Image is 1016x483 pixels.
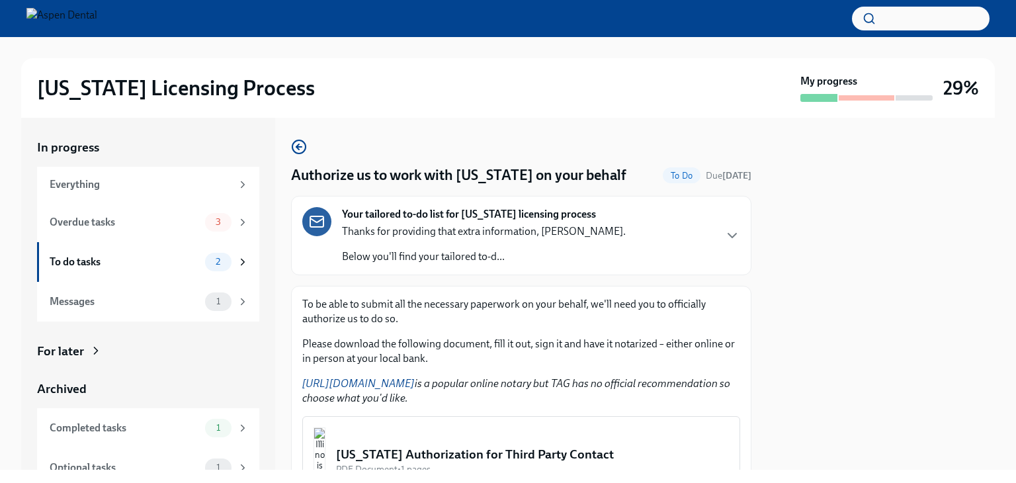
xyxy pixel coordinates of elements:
[37,408,259,448] a: Completed tasks1
[663,171,700,181] span: To Do
[208,257,228,267] span: 2
[722,170,751,181] strong: [DATE]
[37,202,259,242] a: Overdue tasks3
[37,380,259,398] a: Archived
[50,255,200,269] div: To do tasks
[342,249,626,264] p: Below you'll find your tailored to-d...
[50,421,200,435] div: Completed tasks
[302,377,415,390] a: [URL][DOMAIN_NAME]
[342,224,626,239] p: Thanks for providing that extra information, [PERSON_NAME].
[208,296,228,306] span: 1
[37,139,259,156] a: In progress
[50,294,200,309] div: Messages
[208,462,228,472] span: 1
[50,461,200,475] div: Optional tasks
[302,377,730,404] em: is a popular online notary but TAG has no official recommendation so choose what you'd like.
[37,343,84,360] div: For later
[336,446,729,463] div: [US_STATE] Authorization for Third Party Contact
[208,217,229,227] span: 3
[291,165,626,185] h4: Authorize us to work with [US_STATE] on your behalf
[26,8,97,29] img: Aspen Dental
[37,167,259,202] a: Everything
[50,177,232,192] div: Everything
[706,169,751,182] span: August 23rd, 2025 10:00
[208,423,228,433] span: 1
[943,76,979,100] h3: 29%
[302,297,740,326] p: To be able to submit all the necessary paperwork on your behalf, we'll need you to officially aut...
[336,463,729,476] div: PDF Document • 1 pages
[37,282,259,322] a: Messages1
[37,343,259,360] a: For later
[342,207,596,222] strong: Your tailored to-do list for [US_STATE] licensing process
[50,215,200,230] div: Overdue tasks
[800,74,857,89] strong: My progress
[37,242,259,282] a: To do tasks2
[37,75,315,101] h2: [US_STATE] Licensing Process
[302,337,740,366] p: Please download the following document, fill it out, sign it and have it notarized – either onlin...
[706,170,751,181] span: Due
